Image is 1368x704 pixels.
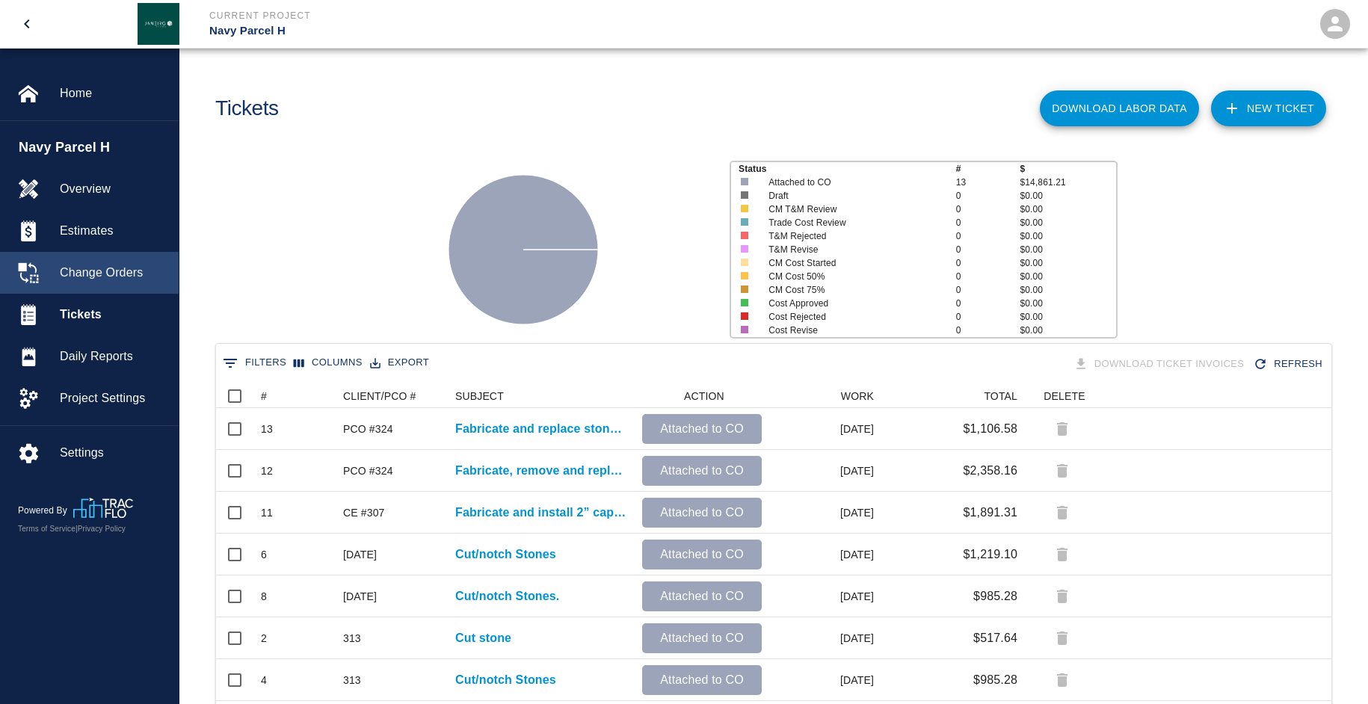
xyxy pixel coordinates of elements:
[1047,414,1077,444] div: Tickets attached to change order can't be deleted.
[956,176,1020,189] p: 13
[261,422,273,436] div: 13
[455,384,504,408] div: SUBJECT
[1250,351,1328,377] div: Refresh the list
[1020,243,1117,256] p: $0.00
[1025,384,1100,408] div: DELETE
[343,589,377,604] div: CE 313
[215,96,279,121] h1: Tickets
[455,504,627,522] p: Fabricate and install 2” caps atop of lobby wall as...
[261,589,267,604] div: 8
[1020,270,1117,283] p: $0.00
[138,3,179,45] img: Janeiro Inc
[1020,297,1117,310] p: $0.00
[336,384,448,408] div: CLIENT/PCO #
[455,546,556,563] a: Cut/notch Stones
[768,256,937,270] p: CM Cost Started
[768,176,937,189] p: Attached to CO
[648,504,756,522] p: Attached to CO
[290,351,366,374] button: Select columns
[648,420,756,438] p: Attached to CO
[76,525,78,533] span: |
[768,324,937,337] p: Cost Revise
[73,498,133,518] img: TracFlo
[60,444,167,462] span: Settings
[684,384,724,408] div: ACTION
[366,351,433,374] button: Export
[956,216,1020,229] p: 0
[956,310,1020,324] p: 0
[1293,632,1368,704] div: Chat Widget
[956,324,1020,337] p: 0
[768,189,937,203] p: Draft
[956,229,1020,243] p: 0
[963,546,1017,563] p: $1,219.10
[956,256,1020,270] p: 0
[19,138,171,158] span: Navy Parcel H
[648,462,756,480] p: Attached to CO
[209,22,765,40] p: Navy Parcel H
[956,162,1020,176] p: #
[60,180,167,198] span: Overview
[769,575,881,617] div: [DATE]
[343,463,393,478] div: PCO #324
[60,306,167,324] span: Tickets
[455,629,511,647] a: Cut stone
[261,547,267,562] div: 6
[768,270,937,283] p: CM Cost 50%
[973,587,1017,605] p: $985.28
[1020,216,1117,229] p: $0.00
[769,534,881,575] div: [DATE]
[60,264,167,282] span: Change Orders
[448,384,635,408] div: SUBJECT
[956,283,1020,297] p: 0
[343,505,385,520] div: CE #307
[1020,162,1117,176] p: $
[841,384,874,408] div: WORK
[956,243,1020,256] p: 0
[973,671,1017,689] p: $985.28
[1020,229,1117,243] p: $0.00
[78,525,126,533] a: Privacy Policy
[881,384,1025,408] div: TOTAL
[261,631,267,646] div: 2
[1044,384,1085,408] div: DELETE
[455,462,627,480] a: Fabricate, remove and replace stones D1-4, D1-5, E1-3 and F1-12...
[1040,90,1199,126] button: Download Labor Data
[769,384,881,408] div: WORK
[956,297,1020,310] p: 0
[768,243,937,256] p: T&M Revise
[984,384,1017,408] div: TOTAL
[956,189,1020,203] p: 0
[343,422,393,436] div: PCO #324
[18,525,76,533] a: Terms of Service
[1020,176,1117,189] p: $14,861.21
[739,162,956,176] p: Status
[1047,665,1077,695] div: Tickets attached to change order can't be deleted.
[60,84,167,102] span: Home
[455,420,627,438] p: Fabricate and replace stones A1-3 and A1-4 at the north...
[769,450,881,492] div: [DATE]
[60,222,167,240] span: Estimates
[1020,324,1117,337] p: $0.00
[648,629,756,647] p: Attached to CO
[1020,310,1117,324] p: $0.00
[343,673,361,688] div: 313
[60,389,167,407] span: Project Settings
[261,673,267,688] div: 4
[768,229,937,243] p: T&M Rejected
[455,671,556,689] a: Cut/notch Stones
[343,384,416,408] div: CLIENT/PCO #
[963,462,1017,480] p: $2,358.16
[1020,256,1117,270] p: $0.00
[1070,351,1251,377] div: Tickets download in groups of 15
[18,504,73,517] p: Powered By
[768,203,937,216] p: CM T&M Review
[769,617,881,659] div: [DATE]
[261,384,267,408] div: #
[963,504,1017,522] p: $1,891.31
[261,463,273,478] div: 12
[261,505,273,520] div: 11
